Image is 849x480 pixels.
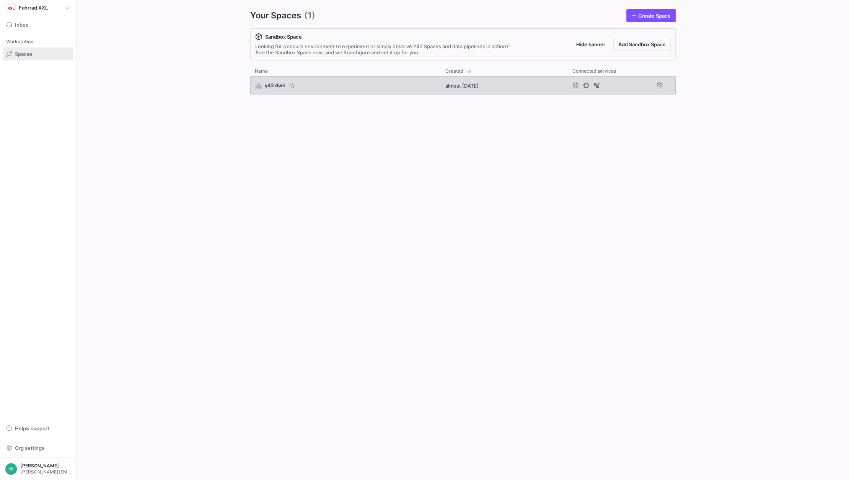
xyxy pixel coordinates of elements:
span: Help & support [15,425,49,431]
span: Created [445,68,463,74]
span: (1) [304,9,315,22]
span: [PERSON_NAME] [20,463,71,469]
button: Add Sandbox Space [613,38,671,51]
div: NK [5,463,17,475]
button: NK[PERSON_NAME][PERSON_NAME][EMAIL_ADDRESS][PERSON_NAME][DOMAIN_NAME] [3,461,73,477]
span: Org settings [15,445,44,451]
span: Name [255,68,268,74]
div: Press SPACE to select this row. [250,76,676,98]
span: Spaces [15,51,33,57]
a: Spaces [3,47,73,60]
span: Create Space [638,13,671,19]
span: Sandbox Space [265,34,302,40]
button: Help& support [3,422,73,435]
button: Hide banner [571,38,610,51]
span: Hide banner [576,41,605,47]
span: Add Sandbox Space [618,41,666,47]
span: y42 dwh [265,82,285,88]
a: Create Space [626,9,676,22]
button: Org settings [3,441,73,454]
a: Org settings [3,446,73,452]
span: Your Spaces [250,9,301,22]
span: Connected services [572,68,616,74]
span: [PERSON_NAME][EMAIL_ADDRESS][PERSON_NAME][DOMAIN_NAME] [20,469,71,475]
span: Inbox [15,22,28,28]
img: https://storage.googleapis.com/y42-prod-data-exchange/images/oGOSqxDdlQtxIPYJfiHrUWhjI5fT83rRj0ID... [7,4,15,11]
span: Fahrrad XXL [19,5,48,11]
span: 🚲 [255,82,262,89]
button: Inbox [3,18,73,31]
div: Looking for a secure environment to experiment or simply observe Y42 Spaces and data pipelines in... [255,43,509,55]
div: Workstation [3,36,73,47]
span: almost [DATE] [445,83,479,89]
